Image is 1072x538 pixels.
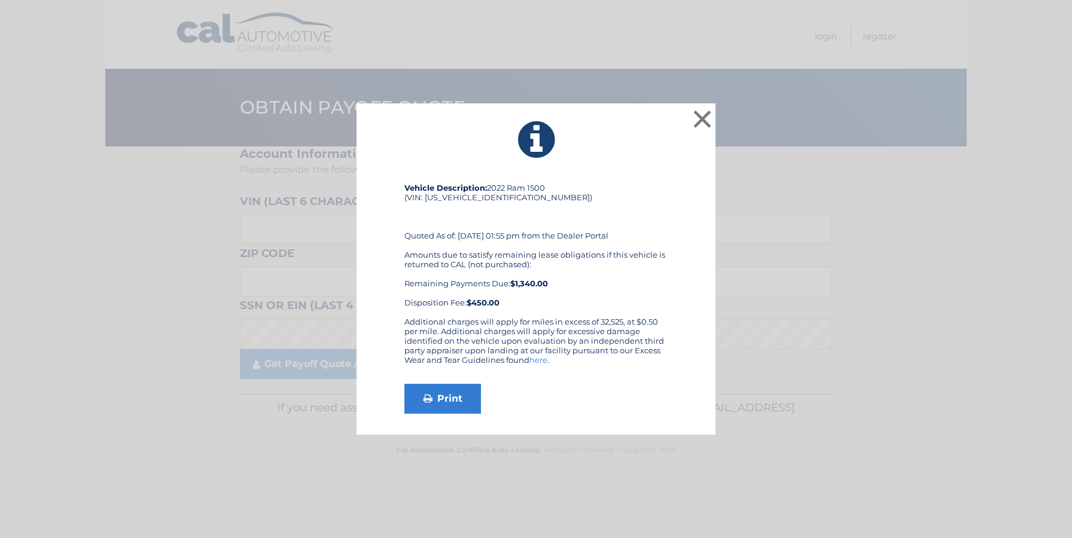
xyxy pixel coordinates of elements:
strong: $450.00 [467,298,500,307]
button: × [690,107,714,131]
a: Print [404,384,481,414]
div: Amounts due to satisfy remaining lease obligations if this vehicle is returned to CAL (not purcha... [404,250,668,307]
b: $1,340.00 [510,279,548,288]
div: 2022 Ram 1500 (VIN: [US_VEHICLE_IDENTIFICATION_NUMBER]) Quoted As of: [DATE] 01:55 pm from the De... [404,183,668,317]
a: here [529,355,547,365]
strong: Vehicle Description: [404,183,487,192]
div: Additional charges will apply for miles in excess of 32,525, at $0.50 per mile. Additional charge... [404,317,668,374]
